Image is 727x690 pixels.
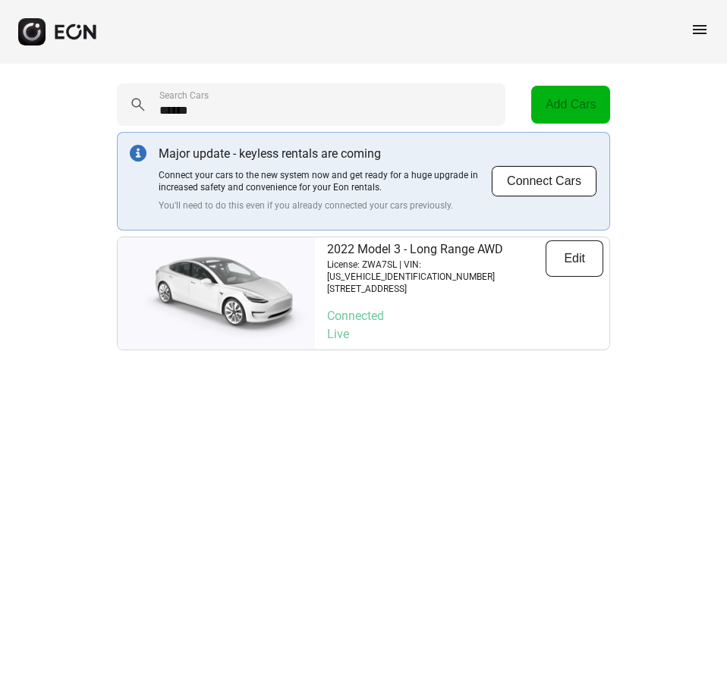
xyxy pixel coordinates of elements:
[691,20,709,39] span: menu
[327,240,546,259] p: 2022 Model 3 - Long Range AWD
[159,89,209,102] label: Search Cars
[327,325,603,343] p: Live
[327,259,546,283] p: License: ZWA7SL | VIN: [US_VEHICLE_IDENTIFICATION_NUMBER]
[327,307,603,325] p: Connected
[118,244,315,343] img: car
[159,145,491,163] p: Major update - keyless rentals are coming
[546,240,603,277] button: Edit
[159,169,491,193] p: Connect your cars to the new system now and get ready for a huge upgrade in increased safety and ...
[130,145,146,162] img: info
[491,165,597,197] button: Connect Cars
[159,199,491,212] p: You'll need to do this even if you already connected your cars previously.
[327,283,546,295] p: [STREET_ADDRESS]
